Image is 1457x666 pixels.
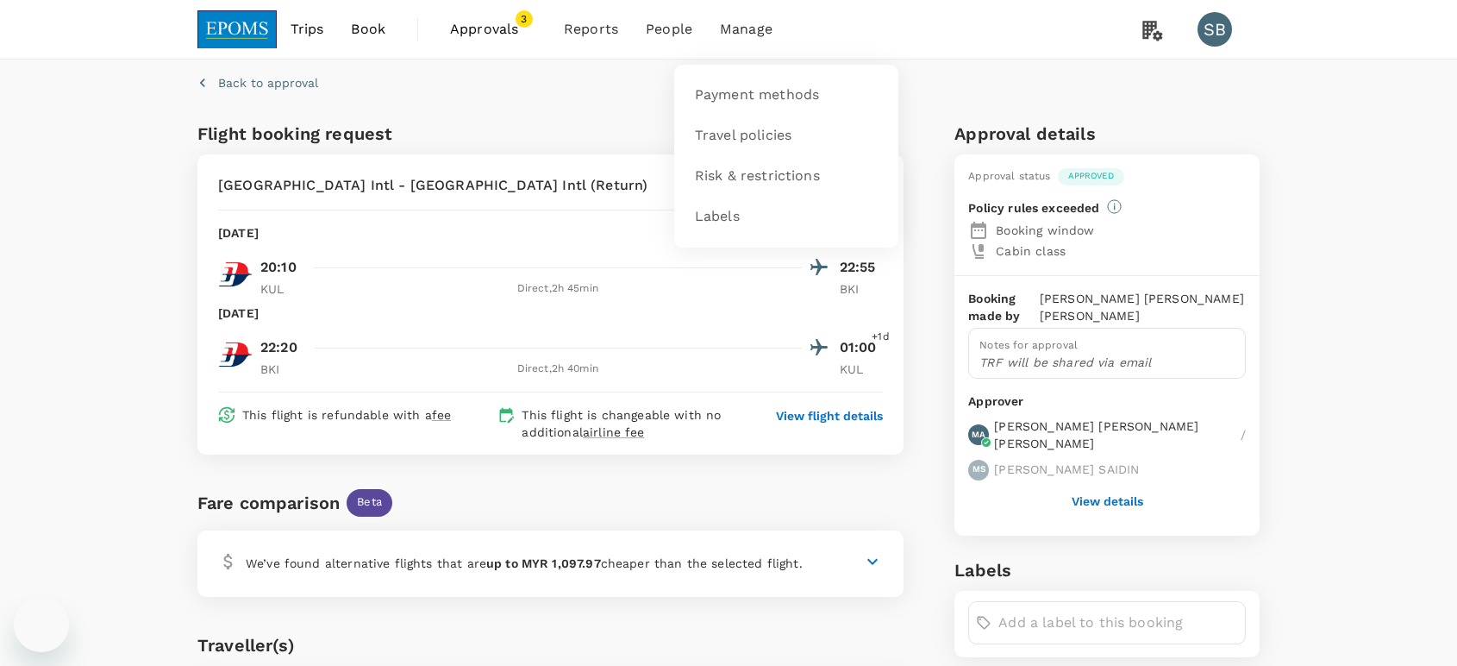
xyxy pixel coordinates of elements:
div: SB [1197,12,1232,47]
span: Trips [291,19,324,40]
a: Payment methods [685,75,888,116]
div: Approval status [968,168,1050,185]
p: / [1241,426,1246,443]
span: People [646,19,692,40]
p: Booking window [996,222,1246,239]
span: Notes for approval [979,339,1078,351]
p: Back to approval [218,74,318,91]
div: Direct , 2h 45min [314,280,802,298]
p: Booking made by [968,290,1039,324]
p: This flight is refundable with a [242,406,451,424]
span: 3 [516,10,533,28]
input: Add a label to this booking [998,609,1238,637]
span: Approved [1058,170,1124,182]
p: BKI [260,361,303,378]
img: MH [218,257,253,292]
button: Back to approval [197,74,318,91]
p: [PERSON_NAME] [PERSON_NAME] [PERSON_NAME] [994,418,1235,452]
div: Direct , 2h 40min [314,361,802,378]
button: View flight details [776,407,883,424]
p: KUL [840,361,883,378]
span: Approvals [450,19,536,40]
span: Beta [347,494,392,511]
span: airline fee [583,425,645,439]
p: Approver [968,393,1246,411]
p: 22:20 [260,337,297,358]
a: Risk & restrictions [685,156,888,197]
span: Reports [564,19,618,40]
p: MS [972,463,985,475]
p: [PERSON_NAME] [PERSON_NAME] [PERSON_NAME] [1040,290,1246,324]
p: Cabin class [996,242,1246,260]
h6: Approval details [954,120,1260,148]
p: KUL [260,280,303,298]
button: View details [1072,494,1143,508]
span: Book [351,19,385,40]
div: Traveller(s) [197,631,904,659]
p: [DATE] [218,305,259,322]
iframe: Button to launch messaging window [14,597,69,652]
a: Travel policies [685,116,888,156]
a: Labels [685,197,888,237]
img: EPOMS SDN BHD [197,10,277,48]
p: TRF will be shared via email [979,354,1235,371]
b: up to MYR 1,097.97 [486,556,601,570]
span: Payment methods [695,85,819,105]
span: Travel policies [695,126,791,146]
p: MA [972,429,985,441]
p: [PERSON_NAME] SAIDIN [994,461,1139,478]
p: 22:55 [840,257,883,278]
p: 01:00 [840,337,883,358]
p: BKI [840,280,883,298]
p: Policy rules exceeded [968,199,1099,217]
p: This flight is changeable with no additional [522,406,742,441]
img: MH [218,337,253,372]
span: Labels [695,207,740,227]
span: +1d [872,329,889,346]
span: Manage [720,19,772,40]
span: Risk & restrictions [695,166,820,186]
p: 20:10 [260,257,297,278]
span: fee [432,408,451,422]
h6: Labels [954,556,1260,584]
div: Fare comparison [197,489,340,517]
h6: Flight booking request [197,120,547,148]
p: [DATE] [218,224,259,242]
p: [GEOGRAPHIC_DATA] Intl - [GEOGRAPHIC_DATA] Intl (Return) [218,175,647,196]
p: We’ve found alternative flights that are cheaper than the selected flight. [246,555,803,572]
